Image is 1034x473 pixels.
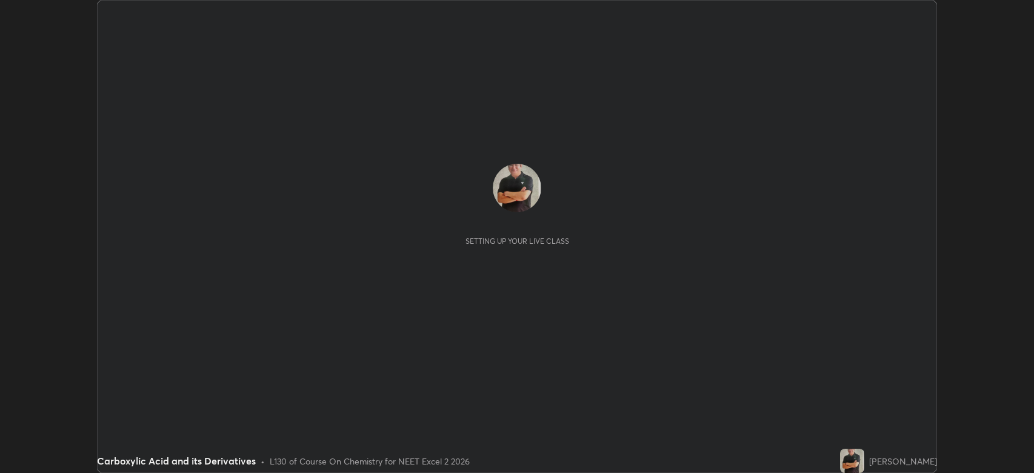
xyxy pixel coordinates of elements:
[97,454,256,468] div: Carboxylic Acid and its Derivatives
[840,449,864,473] img: e6ef48b7254d46eb90a707ca23a8ca9d.jpg
[261,455,265,468] div: •
[493,164,541,212] img: e6ef48b7254d46eb90a707ca23a8ca9d.jpg
[869,455,937,468] div: [PERSON_NAME]
[465,236,569,246] div: Setting up your live class
[270,455,470,468] div: L130 of Course On Chemistry for NEET Excel 2 2026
